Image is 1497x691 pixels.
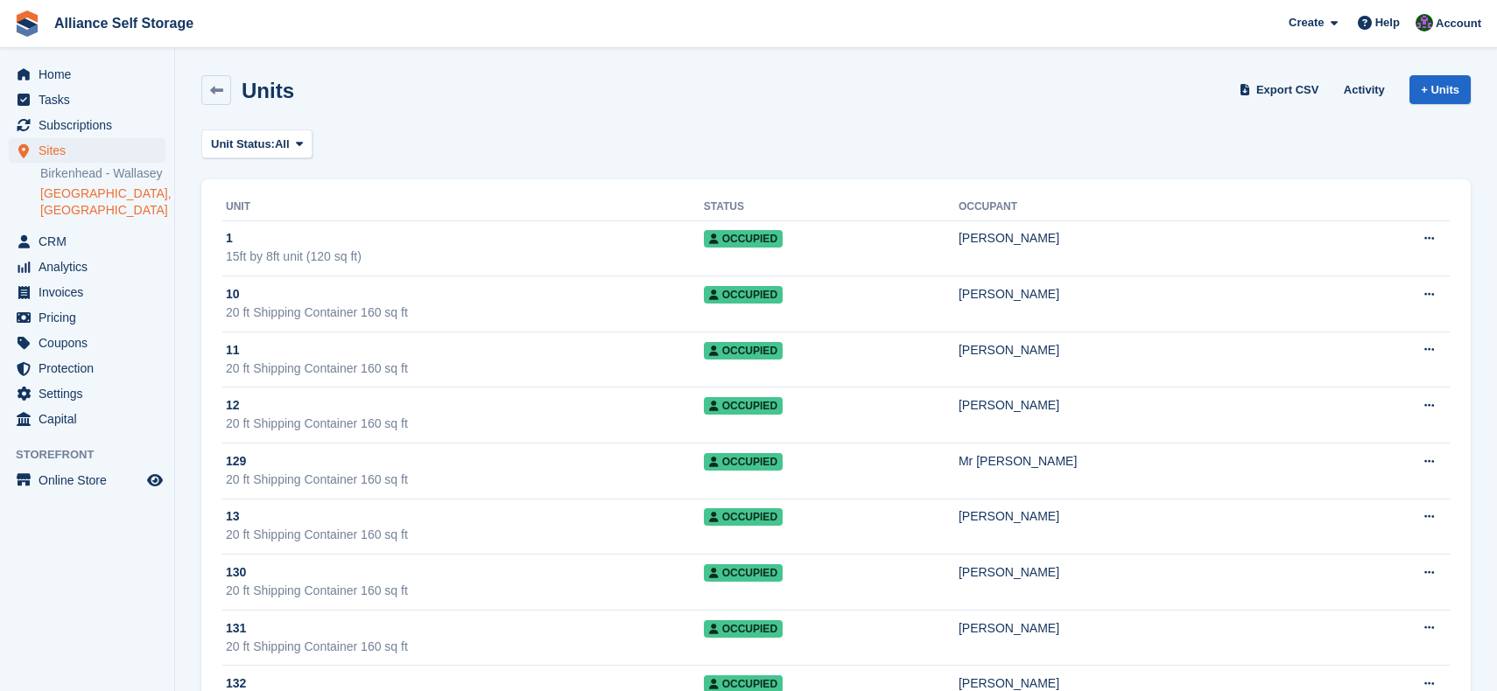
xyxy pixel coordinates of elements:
[9,255,165,279] a: menu
[9,381,165,406] a: menu
[9,229,165,254] a: menu
[9,331,165,355] a: menu
[226,563,246,582] span: 130
[1409,75,1471,104] a: + Units
[1436,15,1481,32] span: Account
[222,193,704,221] th: Unit
[704,508,783,526] span: Occupied
[959,619,1354,638] div: [PERSON_NAME]
[144,470,165,491] a: Preview store
[39,381,144,406] span: Settings
[39,331,144,355] span: Coupons
[1375,14,1400,31] span: Help
[9,407,165,431] a: menu
[9,305,165,330] a: menu
[704,564,783,582] span: Occupied
[959,452,1354,471] div: Mr [PERSON_NAME]
[704,230,783,248] span: Occupied
[959,193,1354,221] th: Occupant
[201,129,313,158] button: Unit Status: All
[226,619,246,638] span: 131
[226,359,704,378] div: 20 ft Shipping Container 160 sq ft
[226,507,240,526] span: 13
[275,136,290,153] span: All
[9,356,165,380] a: menu
[1289,14,1324,31] span: Create
[39,62,144,87] span: Home
[9,468,165,492] a: menu
[39,229,144,254] span: CRM
[226,248,704,266] div: 15ft by 8ft unit (120 sq ft)
[40,165,165,182] a: Birkenhead - Wallasey
[226,452,246,471] span: 129
[959,285,1354,304] div: [PERSON_NAME]
[9,87,165,112] a: menu
[39,280,144,304] span: Invoices
[1337,75,1392,104] a: Activity
[9,280,165,304] a: menu
[1236,75,1326,104] a: Export CSV
[40,185,165,219] a: [GEOGRAPHIC_DATA], [GEOGRAPHIC_DATA]
[14,10,40,37] img: stora-icon-8386f47178a22dfd0bd8f6a31ec36ba5ce8667c1dd55bd0f319d3a0aa187defe.svg
[39,407,144,431] span: Capital
[39,356,144,380] span: Protection
[211,136,275,153] span: Unit Status:
[959,396,1354,415] div: [PERSON_NAME]
[704,397,783,415] span: Occupied
[226,526,704,544] div: 20 ft Shipping Container 160 sq ft
[39,255,144,279] span: Analytics
[959,507,1354,526] div: [PERSON_NAME]
[704,620,783,638] span: Occupied
[39,468,144,492] span: Online Store
[226,415,704,433] div: 20 ft Shipping Container 160 sq ft
[242,79,294,102] h2: Units
[226,638,704,656] div: 20 ft Shipping Container 160 sq ft
[39,113,144,137] span: Subscriptions
[226,396,240,415] span: 12
[959,341,1354,359] div: [PERSON_NAME]
[704,286,783,304] span: Occupied
[47,9,200,38] a: Alliance Self Storage
[704,193,959,221] th: Status
[226,582,704,600] div: 20 ft Shipping Container 160 sq ft
[39,305,144,330] span: Pricing
[9,113,165,137] a: menu
[9,62,165,87] a: menu
[39,138,144,163] span: Sites
[226,304,704,322] div: 20 ft Shipping Container 160 sq ft
[16,446,174,464] span: Storefront
[9,138,165,163] a: menu
[226,341,240,359] span: 11
[226,471,704,489] div: 20 ft Shipping Container 160 sq ft
[226,285,240,304] span: 10
[1256,81,1319,99] span: Export CSV
[704,342,783,359] span: Occupied
[704,453,783,471] span: Occupied
[959,563,1354,582] div: [PERSON_NAME]
[226,229,233,248] span: 1
[39,87,144,112] span: Tasks
[1416,14,1433,31] img: Romilly Norton
[959,229,1354,248] div: [PERSON_NAME]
